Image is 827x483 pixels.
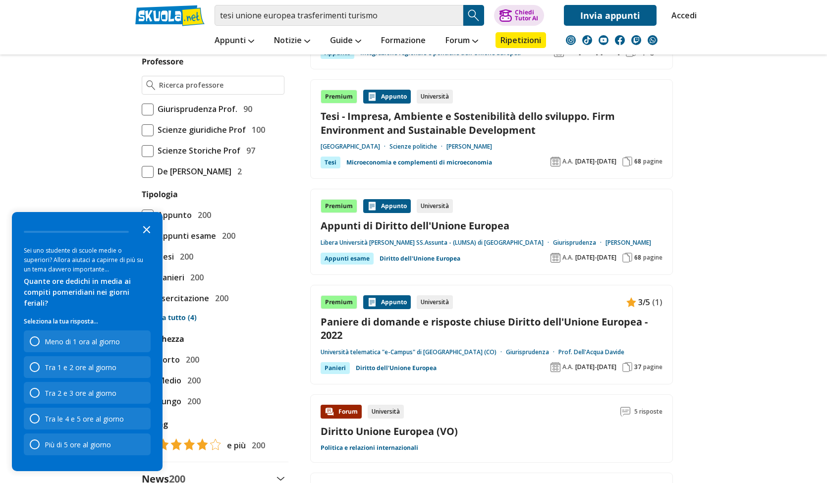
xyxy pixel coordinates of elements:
[551,157,560,166] img: Anno accademico
[496,32,546,48] a: Ripetizioni
[137,219,157,239] button: Close the survey
[367,92,377,102] img: Appunti contenuto
[575,254,616,262] span: [DATE]-[DATE]
[575,158,616,165] span: [DATE]-[DATE]
[321,425,458,438] a: Diritto Unione Europea (VO)
[417,199,453,213] div: Università
[45,388,116,398] div: Tra 2 e 3 ore al giorno
[24,276,151,309] div: Quante ore dedichi in media ai compiti pomeridiani nei giorni feriali?
[272,32,313,50] a: Notizie
[223,439,246,452] span: e più
[183,374,201,387] span: 200
[182,353,199,366] span: 200
[463,5,484,26] button: Search Button
[564,5,657,26] a: Invia appunti
[346,157,492,168] a: Microeconomia e complementi di microeconomia
[622,157,632,166] img: Pagine
[321,253,374,265] div: Appunti esame
[321,239,553,247] a: Libera Università [PERSON_NAME] SS.Assunta - (LUMSA) di [GEOGRAPHIC_DATA]
[652,296,662,309] span: (1)
[626,297,636,307] img: Appunti contenuto
[321,348,506,356] a: Università telematica "e-Campus" di [GEOGRAPHIC_DATA] (CO)
[212,32,257,50] a: Appunti
[363,90,411,104] div: Appunto
[356,362,437,374] a: Diritto dell'Unione Europea
[379,32,428,50] a: Formazione
[154,209,192,221] span: Appunto
[643,254,662,262] span: pagine
[562,158,573,165] span: A.A.
[24,330,151,352] div: Meno di 1 ora al giorno
[671,5,692,26] a: Accedi
[325,407,334,417] img: Forum contenuto
[154,103,237,115] span: Giurisprudenza Prof.
[634,363,641,371] span: 37
[215,5,463,26] input: Cerca appunti, riassunti o versioni
[321,219,662,232] a: Appunti di Diritto dell'Unione Europea
[582,35,592,45] img: tiktok
[363,295,411,309] div: Appunto
[631,35,641,45] img: twitch
[242,144,255,157] span: 97
[45,363,116,372] div: Tra 1 e 2 ore al giorno
[154,438,221,450] img: tasso di risposta 4+
[154,250,174,263] span: Tesi
[142,333,184,344] label: Lunghezza
[328,32,364,50] a: Guide
[154,229,216,242] span: Appunti esame
[24,433,151,455] div: Più di 5 ore al giorno
[24,356,151,378] div: Tra 1 e 2 ore al giorno
[176,250,193,263] span: 200
[233,165,242,178] span: 2
[154,353,180,366] span: Corto
[321,405,362,419] div: Forum
[553,239,606,247] a: Giurisprudenza
[321,295,357,309] div: Premium
[363,199,411,213] div: Appunto
[154,144,240,157] span: Scienze Storiche Prof
[159,80,279,90] input: Ricerca professore
[321,143,389,151] a: [GEOGRAPHIC_DATA]
[368,405,404,419] div: Università
[154,374,181,387] span: Medio
[367,201,377,211] img: Appunti contenuto
[12,212,163,471] div: Survey
[634,158,641,165] span: 68
[466,8,481,23] img: Cerca appunti, riassunti o versioni
[45,440,111,449] div: Più di 5 ore al giorno
[558,348,624,356] a: Prof. Dell'Acqua Davide
[194,209,211,221] span: 200
[321,157,340,168] div: Tesi
[24,408,151,429] div: Tra le 4 e 5 ore al giorno
[446,143,492,151] a: [PERSON_NAME]
[389,143,446,151] a: Scienze politiche
[24,246,151,274] div: Sei uno studente di scuole medie o superiori? Allora aiutaci a capirne di più su un tema davvero ...
[622,362,632,372] img: Pagine
[615,35,625,45] img: facebook
[24,382,151,404] div: Tra 2 e 3 ore al giorno
[239,103,252,115] span: 90
[643,363,662,371] span: pagine
[24,317,151,326] p: Seleziona la tua risposta...
[634,254,641,262] span: 68
[620,407,630,417] img: Commenti lettura
[218,229,235,242] span: 200
[380,253,460,265] a: Diritto dell'Unione Europea
[443,32,481,50] a: Forum
[321,90,357,104] div: Premium
[211,292,228,305] span: 200
[575,363,616,371] span: [DATE]-[DATE]
[154,395,181,408] span: Lungo
[248,439,265,452] span: 200
[276,477,284,481] img: Apri e chiudi sezione
[622,253,632,263] img: Pagine
[142,189,178,200] label: Tipologia
[551,253,560,263] img: Anno accademico
[494,5,544,26] button: ChiediTutor AI
[321,199,357,213] div: Premium
[154,292,209,305] span: Esercitazione
[506,348,558,356] a: Giurisprudenza
[248,123,265,136] span: 100
[142,313,284,322] a: Mostra tutto (4)
[417,90,453,104] div: Università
